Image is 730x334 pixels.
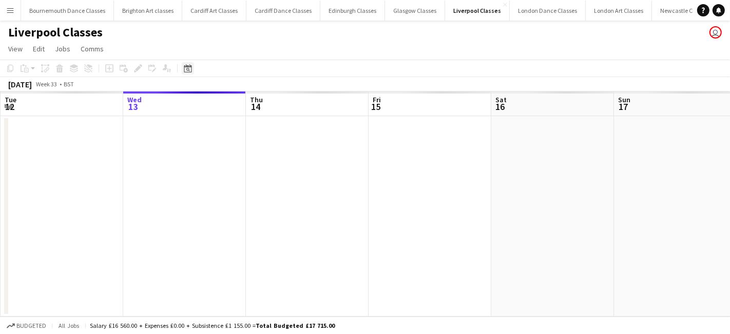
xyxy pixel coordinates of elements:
span: Edit [33,44,45,53]
span: Wed [127,95,142,104]
button: Cardiff Dance Classes [246,1,320,21]
span: All jobs [56,322,81,329]
button: Brighton Art classes [114,1,182,21]
button: London Art Classes [586,1,652,21]
span: Fri [373,95,381,104]
button: Edinburgh Classes [320,1,385,21]
span: Week 33 [34,80,60,88]
span: Thu [250,95,263,104]
app-user-avatar: VOSH Limited [709,26,722,39]
span: Budgeted [16,322,46,329]
span: 16 [494,101,507,113]
span: Total Budgeted £17 715.00 [256,322,335,329]
button: Glasgow Classes [385,1,445,21]
span: View [8,44,23,53]
span: Sat [495,95,507,104]
button: Newcastle Classes [652,1,717,21]
button: Liverpool Classes [445,1,510,21]
span: Sun [618,95,630,104]
button: Bournemouth Dance Classes [21,1,114,21]
div: BST [64,80,74,88]
span: Tue [5,95,16,104]
span: 15 [371,101,381,113]
span: 13 [126,101,142,113]
a: View [4,42,27,55]
span: Jobs [55,44,70,53]
h1: Liverpool Classes [8,25,103,40]
button: London Dance Classes [510,1,586,21]
span: Comms [81,44,104,53]
div: Salary £16 560.00 + Expenses £0.00 + Subsistence £1 155.00 = [90,322,335,329]
button: Cardiff Art Classes [182,1,246,21]
a: Edit [29,42,49,55]
span: 17 [617,101,630,113]
a: Jobs [51,42,74,55]
div: [DATE] [8,79,32,89]
span: 14 [248,101,263,113]
span: 12 [3,101,16,113]
a: Comms [76,42,108,55]
button: Budgeted [5,320,48,331]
